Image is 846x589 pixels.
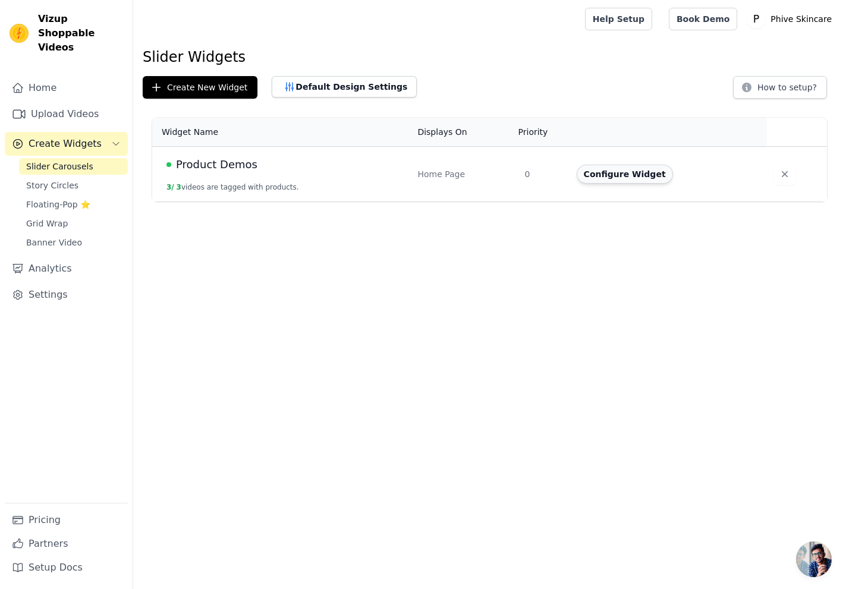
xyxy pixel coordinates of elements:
button: Configure Widget [577,165,673,184]
a: Grid Wrap [19,215,128,232]
button: Create New Widget [143,76,257,99]
a: Book Demo [669,8,737,30]
span: 3 [177,183,181,191]
th: Displays On [410,118,517,147]
span: 3 / [166,183,174,191]
h1: Slider Widgets [143,48,836,67]
a: Banner Video [19,234,128,251]
span: Slider Carousels [26,160,93,172]
a: Open chat [796,541,832,577]
button: 3/ 3videos are tagged with products. [166,182,299,192]
a: Help Setup [585,8,652,30]
a: How to setup? [733,84,827,96]
span: Banner Video [26,237,82,248]
span: Floating-Pop ⭐ [26,199,90,210]
span: Product Demos [176,156,257,173]
span: Grid Wrap [26,218,68,229]
a: Partners [5,532,128,556]
th: Widget Name [152,118,410,147]
a: Home [5,76,128,100]
span: Vizup Shoppable Videos [38,12,123,55]
button: Create Widgets [5,132,128,156]
button: P Phive Skincare [747,8,836,30]
img: Vizup [10,24,29,43]
div: Home Page [417,168,510,180]
th: Priority [518,118,570,147]
span: Create Widgets [29,137,102,151]
p: Phive Skincare [766,8,836,30]
button: Delete widget [774,163,795,185]
a: Analytics [5,257,128,281]
a: Pricing [5,508,128,532]
a: Setup Docs [5,556,128,579]
td: 0 [518,147,570,202]
a: Floating-Pop ⭐ [19,196,128,213]
button: Default Design Settings [272,76,417,97]
a: Upload Videos [5,102,128,126]
a: Slider Carousels [19,158,128,175]
span: Live Published [166,162,171,167]
a: Story Circles [19,177,128,194]
a: Settings [5,283,128,307]
span: Story Circles [26,179,78,191]
text: P [753,13,759,25]
button: How to setup? [733,76,827,99]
